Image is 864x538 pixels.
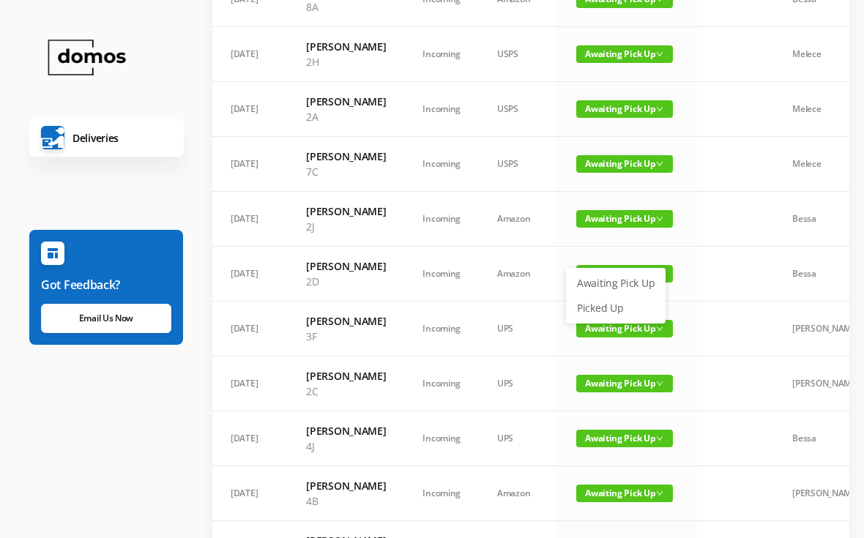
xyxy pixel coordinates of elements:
[576,210,673,228] span: Awaiting Pick Up
[41,276,171,294] h6: Got Feedback?
[212,192,288,247] td: [DATE]
[404,137,479,192] td: Incoming
[404,82,479,137] td: Incoming
[212,247,288,302] td: [DATE]
[306,39,386,54] h6: [PERSON_NAME]
[404,302,479,356] td: Incoming
[306,54,386,70] p: 2H
[568,272,663,295] a: Awaiting Pick Up
[568,296,663,320] a: Picked Up
[306,478,386,493] h6: [PERSON_NAME]
[306,164,386,179] p: 7C
[306,274,386,289] p: 2D
[404,466,479,521] td: Incoming
[29,119,184,157] a: Deliveries
[576,155,673,173] span: Awaiting Pick Up
[479,302,558,356] td: UPS
[656,325,663,332] i: icon: down
[576,100,673,118] span: Awaiting Pick Up
[479,247,558,302] td: Amazon
[306,94,386,109] h6: [PERSON_NAME]
[306,258,386,274] h6: [PERSON_NAME]
[479,137,558,192] td: USPS
[656,51,663,58] i: icon: down
[479,411,558,466] td: UPS
[306,438,386,454] p: 4J
[656,160,663,168] i: icon: down
[212,466,288,521] td: [DATE]
[656,490,663,497] i: icon: down
[306,219,386,234] p: 2J
[306,423,386,438] h6: [PERSON_NAME]
[404,411,479,466] td: Incoming
[479,466,558,521] td: Amazon
[212,411,288,466] td: [DATE]
[576,485,673,502] span: Awaiting Pick Up
[306,203,386,219] h6: [PERSON_NAME]
[656,380,663,387] i: icon: down
[404,27,479,82] td: Incoming
[576,375,673,392] span: Awaiting Pick Up
[656,435,663,442] i: icon: down
[404,247,479,302] td: Incoming
[306,149,386,164] h6: [PERSON_NAME]
[212,137,288,192] td: [DATE]
[656,105,663,113] i: icon: down
[212,82,288,137] td: [DATE]
[306,109,386,124] p: 2A
[576,320,673,337] span: Awaiting Pick Up
[479,82,558,137] td: USPS
[404,356,479,411] td: Incoming
[306,313,386,329] h6: [PERSON_NAME]
[479,356,558,411] td: UPS
[212,27,288,82] td: [DATE]
[576,430,673,447] span: Awaiting Pick Up
[306,329,386,344] p: 3F
[306,368,386,384] h6: [PERSON_NAME]
[656,215,663,223] i: icon: down
[306,493,386,509] p: 4B
[479,192,558,247] td: Amazon
[306,384,386,399] p: 2C
[212,302,288,356] td: [DATE]
[41,304,171,333] a: Email Us Now
[479,27,558,82] td: USPS
[212,356,288,411] td: [DATE]
[404,192,479,247] td: Incoming
[576,45,673,63] span: Awaiting Pick Up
